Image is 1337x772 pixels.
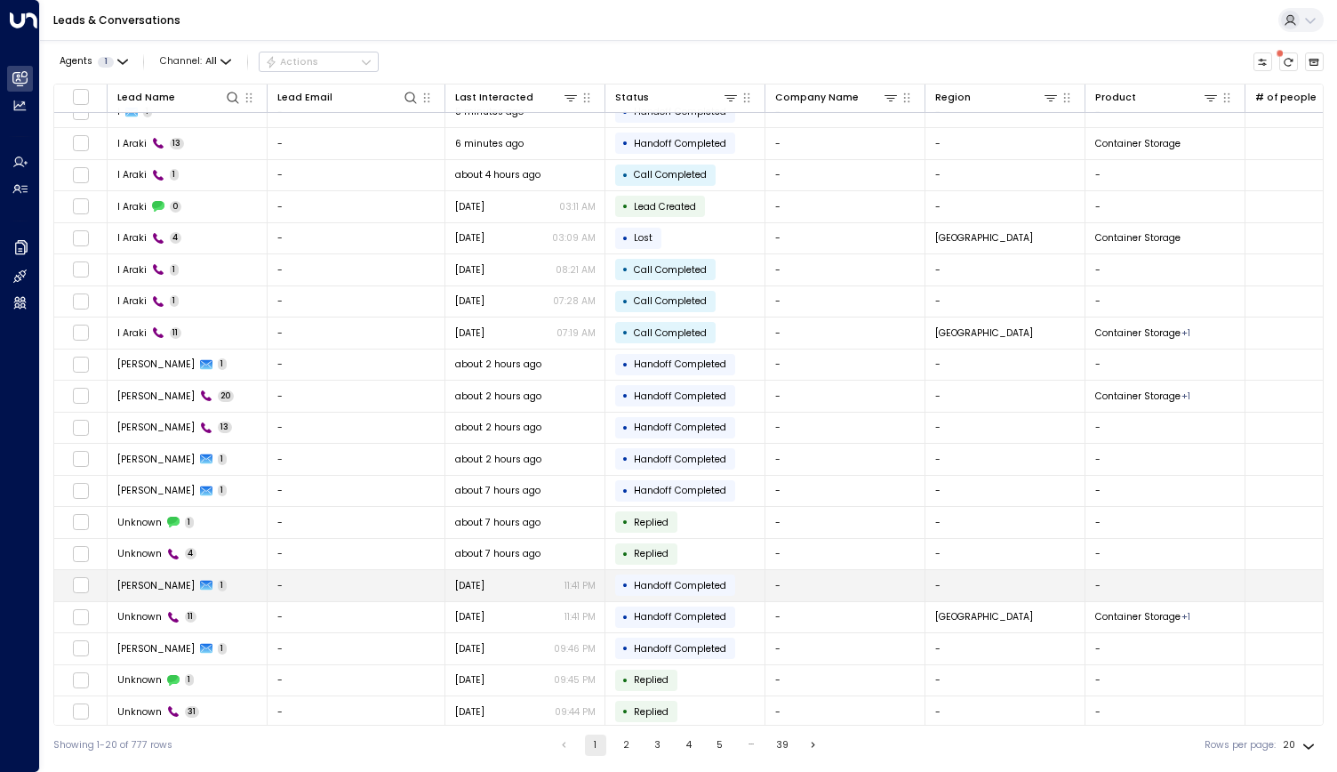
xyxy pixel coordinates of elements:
td: - [268,381,445,412]
td: - [1085,254,1245,285]
span: Handoff Completed [634,390,726,403]
span: Toggle select row [72,640,89,657]
div: Actions [265,56,319,68]
span: Aug 07, 2025 [455,326,484,340]
td: - [925,350,1085,381]
span: I Araki [117,137,147,150]
div: • [622,384,628,407]
td: - [765,507,925,538]
div: - [1323,516,1328,529]
td: - [765,665,925,696]
td: - [925,570,1085,601]
span: London [935,610,1033,623]
span: Toggle select row [72,514,89,531]
span: Toggle select row [72,419,89,436]
td: - [765,191,925,222]
div: - [1323,673,1328,687]
span: Aug 08, 2025 [455,200,484,213]
div: • [622,321,628,344]
span: 1 [218,643,228,655]
span: 31 [185,706,200,718]
div: • [622,543,628,566]
p: 08:21 AM [556,263,596,277]
td: - [925,381,1085,412]
span: Jerry [117,453,195,466]
td: - [1085,539,1245,570]
td: - [765,570,925,601]
div: - [1323,168,1328,181]
div: - [1323,642,1328,655]
span: Unknown [117,547,162,560]
span: I Araki [117,168,147,181]
span: Channel: [155,52,236,71]
p: 07:28 AM [553,294,596,308]
div: Last Interacted [455,89,580,106]
p: 09:45 PM [554,673,596,687]
span: Toggle select row [72,545,89,562]
span: I Araki [117,263,147,277]
span: about 2 hours ago [455,358,541,371]
span: about 4 hours ago [455,168,540,181]
span: Handoff Completed [634,137,726,150]
td: - [1085,444,1245,475]
span: Replied [634,547,668,560]
div: Lead Email [277,89,420,106]
div: Container Storage- [1181,610,1190,623]
td: - [1085,191,1245,222]
div: • [622,669,628,692]
div: - [1323,294,1328,308]
span: Lead Created [634,200,696,213]
td: - [1085,696,1245,728]
span: I Araki [117,294,147,308]
div: - [1323,231,1328,245]
span: Toggle select row [72,261,89,278]
span: 4 [170,232,182,244]
td: - [925,444,1085,475]
span: Replied [634,673,668,687]
span: Toggle select row [72,388,89,405]
span: about 7 hours ago [455,547,540,560]
p: 07:19 AM [556,326,596,340]
td: - [765,476,925,507]
div: Lead Name [117,90,175,106]
span: Toggle select row [72,356,89,373]
button: Go to next page [803,735,824,756]
div: # of people [1255,90,1317,106]
span: Agents [60,57,92,67]
p: 11:41 PM [564,610,596,623]
span: Yesterday [455,642,484,655]
div: Product [1095,89,1220,106]
td: - [925,413,1085,444]
span: I Araki [117,326,147,340]
div: • [622,606,628,629]
span: Jerry [117,358,195,371]
td: - [1085,633,1245,664]
span: Handoff Completed [634,579,726,592]
span: I Araki [117,200,147,213]
td: - [268,413,445,444]
span: 1 [218,454,228,465]
div: Company Name [775,89,900,106]
td: - [925,128,1085,159]
td: - [268,633,445,664]
td: - [925,286,1085,318]
span: Call Completed [634,294,707,308]
div: - [1323,263,1328,277]
div: - [1323,453,1328,466]
span: All [205,56,217,67]
td: - [765,413,925,444]
div: • [622,700,628,723]
span: Toggle select row [72,293,89,310]
div: - [1323,358,1328,371]
td: - [765,223,925,254]
span: Handoff Completed [634,421,726,434]
span: Call Completed [634,263,707,277]
td: - [765,350,925,381]
td: - [765,696,925,728]
span: Handoff Completed [634,610,726,623]
span: Lost [634,231,652,245]
td: - [765,128,925,159]
td: - [925,633,1085,664]
p: 03:09 AM [552,231,596,245]
td: - [268,160,445,191]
